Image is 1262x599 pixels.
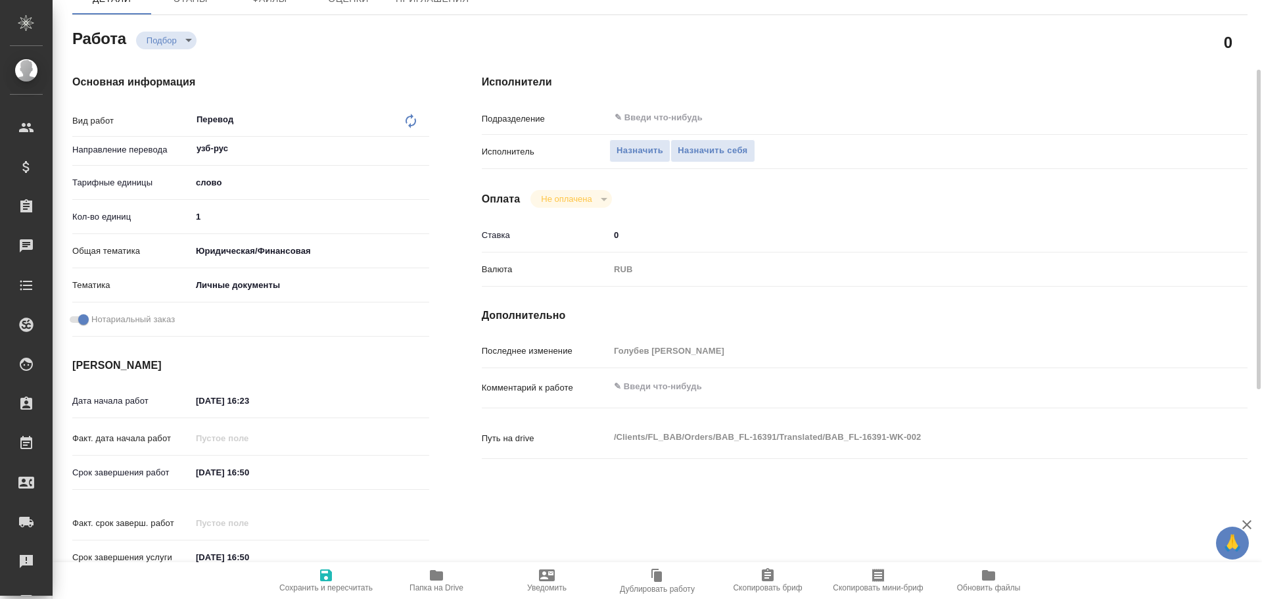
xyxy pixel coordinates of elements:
[72,245,191,258] p: Общая тематика
[191,240,429,262] div: Юридическая/Финансовая
[91,313,175,326] span: Нотариальный заказ
[482,229,609,242] p: Ставка
[72,279,191,292] p: Тематика
[609,258,1184,281] div: RUB
[617,143,663,158] span: Назначить
[1224,31,1232,53] h2: 0
[72,210,191,224] p: Кол-во единиц
[143,35,181,46] button: Подбор
[823,562,933,599] button: Скопировать мини-бриф
[72,26,126,49] h2: Работа
[957,583,1021,592] span: Обновить файлы
[72,114,191,128] p: Вид работ
[191,548,306,567] input: ✎ Введи что-нибудь
[609,426,1184,448] textarea: /Clients/FL_BAB/Orders/BAB_FL-16391/Translated/BAB_FL-16391-WK-002
[279,583,373,592] span: Сохранить и пересчитать
[620,585,695,594] span: Дублировать работу
[482,432,609,445] p: Путь на drive
[609,226,1184,245] input: ✎ Введи что-нибудь
[537,193,596,204] button: Не оплачена
[72,395,191,408] p: Дата начала работ
[482,345,609,358] p: Последнее изменение
[191,514,306,533] input: Пустое поле
[482,308,1248,323] h4: Дополнительно
[482,191,521,207] h4: Оплата
[191,463,306,482] input: ✎ Введи что-нибудь
[613,110,1136,126] input: ✎ Введи что-нибудь
[609,139,670,162] button: Назначить
[72,432,191,445] p: Факт. дата начала работ
[191,207,429,226] input: ✎ Введи что-нибудь
[191,429,306,448] input: Пустое поле
[136,32,197,49] div: Подбор
[1177,116,1179,119] button: Open
[602,562,713,599] button: Дублировать работу
[72,176,191,189] p: Тарифные единицы
[670,139,755,162] button: Назначить себя
[271,562,381,599] button: Сохранить и пересчитать
[713,562,823,599] button: Скопировать бриф
[609,341,1184,360] input: Пустое поле
[191,172,429,194] div: слово
[191,274,429,297] div: Личные документы
[482,74,1248,90] h4: Исполнители
[678,143,747,158] span: Назначить себя
[72,143,191,156] p: Направление перевода
[733,583,802,592] span: Скопировать бриф
[527,583,567,592] span: Уведомить
[482,145,609,158] p: Исполнитель
[72,358,429,373] h4: [PERSON_NAME]
[72,517,191,530] p: Факт. срок заверш. работ
[530,190,611,208] div: Подбор
[482,263,609,276] p: Валюта
[72,74,429,90] h4: Основная информация
[72,551,191,564] p: Срок завершения услуги
[381,562,492,599] button: Папка на Drive
[833,583,923,592] span: Скопировать мини-бриф
[409,583,463,592] span: Папка на Drive
[492,562,602,599] button: Уведомить
[191,391,306,410] input: ✎ Введи что-нибудь
[933,562,1044,599] button: Обновить файлы
[482,112,609,126] p: Подразделение
[1216,527,1249,560] button: 🙏
[1221,529,1244,557] span: 🙏
[482,381,609,395] p: Комментарий к работе
[422,147,425,150] button: Open
[72,466,191,479] p: Срок завершения работ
